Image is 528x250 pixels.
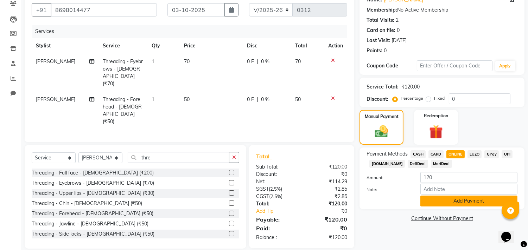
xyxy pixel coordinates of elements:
span: 70 [184,58,190,65]
th: Qty [147,38,180,54]
span: 0 % [261,96,269,103]
div: Last Visit: [367,37,390,44]
div: Services [32,25,352,38]
div: ₹2.85 [302,193,353,200]
div: ( ) [251,193,302,200]
th: Disc [243,38,291,54]
iframe: chat widget [498,222,521,243]
label: Redemption [424,113,448,119]
span: 70 [295,58,301,65]
div: ( ) [251,185,302,193]
div: Payable: [251,215,302,224]
span: UPI [502,150,513,158]
span: [PERSON_NAME] [36,58,75,65]
span: 50 [295,96,301,103]
span: MariDeal [431,160,452,168]
span: CARD [428,150,444,158]
span: DefiDeal [408,160,428,168]
div: Threading - Full face - [DEMOGRAPHIC_DATA] (₹200) [32,169,154,177]
a: Add Tip [251,208,310,215]
th: Service [99,38,148,54]
div: Discount: [251,171,302,178]
div: ₹120.00 [302,200,353,208]
div: ₹0 [310,208,353,215]
span: 1 [152,96,154,103]
span: 0 F [247,58,254,65]
span: 2.5% [271,193,281,199]
span: SGST [256,186,269,192]
span: [DOMAIN_NAME] [369,160,405,168]
div: ₹0 [302,171,353,178]
div: Threading - Eyebrows - [DEMOGRAPHIC_DATA] (₹70) [32,179,154,187]
input: Search by Name/Mobile/Email/Code [51,3,157,17]
div: No Active Membership [367,6,517,14]
span: Threading - Forehead - [DEMOGRAPHIC_DATA] (₹50) [103,96,142,125]
input: Enter Offer / Coupon Code [417,60,492,71]
div: ₹0 [302,224,353,232]
th: Stylist [32,38,99,54]
div: ₹120.00 [302,234,353,241]
div: Discount: [367,96,388,103]
div: Service Total: [367,83,399,91]
span: Total [256,153,272,160]
div: Membership: [367,6,397,14]
div: Coupon Code [367,62,417,70]
img: _gift.svg [425,123,447,140]
label: Fixed [434,95,445,101]
button: Apply [495,61,515,71]
span: LUZO [467,150,482,158]
th: Action [324,38,347,54]
span: Threading - Eyebrows - [DEMOGRAPHIC_DATA] (₹70) [103,58,143,87]
input: Amount [420,172,517,183]
th: Price [180,38,243,54]
input: Search or Scan [128,152,229,163]
div: Threading - Side locks - [DEMOGRAPHIC_DATA] (₹50) [32,230,154,238]
span: CASH [411,150,426,158]
img: _cash.svg [371,124,392,139]
th: Total [291,38,324,54]
label: Note: [361,186,415,193]
div: 0 [397,27,400,34]
div: Balance : [251,234,302,241]
span: | [257,58,258,65]
span: | [257,96,258,103]
div: ₹120.00 [401,83,420,91]
span: 1 [152,58,154,65]
button: +91 [32,3,51,17]
div: Threading - Chin - [DEMOGRAPHIC_DATA] (₹50) [32,200,142,207]
div: Total: [251,200,302,208]
label: Manual Payment [365,113,399,120]
div: ₹120.00 [302,215,353,224]
div: 2 [396,17,399,24]
div: ₹120.00 [302,163,353,171]
div: Card on file: [367,27,395,34]
span: 0 F [247,96,254,103]
span: GPay [484,150,499,158]
div: Sub Total: [251,163,302,171]
a: Continue Without Payment [361,215,523,222]
div: [DATE] [392,37,407,44]
div: Threading - Upper lips - [DEMOGRAPHIC_DATA] (₹30) [32,190,154,197]
div: Threading - Jawline - [DEMOGRAPHIC_DATA] (₹50) [32,220,148,228]
div: Threading - Forehead - [DEMOGRAPHIC_DATA] (₹50) [32,210,153,217]
div: Points: [367,47,382,54]
label: Percentage [401,95,423,101]
span: ONLINE [446,150,465,158]
div: Paid: [251,224,302,232]
span: [PERSON_NAME] [36,96,75,103]
button: Add Payment [420,196,517,206]
div: ₹114.29 [302,178,353,185]
span: 2.5% [270,186,281,192]
span: 50 [184,96,190,103]
span: Payment Methods [367,150,408,158]
div: Total Visits: [367,17,394,24]
input: Add Note [420,184,517,195]
label: Amount: [361,175,415,181]
div: Net: [251,178,302,185]
span: CGST [256,193,269,199]
div: 0 [384,47,387,54]
div: ₹2.85 [302,185,353,193]
span: 0 % [261,58,269,65]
